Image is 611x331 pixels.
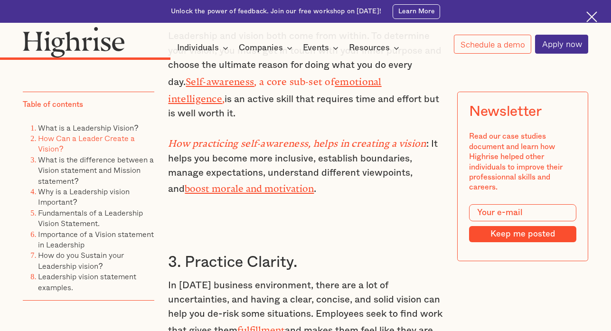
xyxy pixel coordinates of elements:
a: Self-awareness [186,76,254,82]
a: What is the difference between a Vision statement and Mission statement? [38,153,154,187]
a: Why is a Leadership vision Important? [38,185,130,208]
img: Highrise logo [23,27,125,57]
p: Leadership and vision both come from within. To determine your vision, you must get in touch with... [168,29,442,121]
em: How practicing self-awareness, helps in creating a vision [168,138,426,144]
a: Importance of a Vision statement in Leadership [38,228,154,250]
div: Read our case studies document and learn how Highrise helped other individuals to improve their p... [469,132,576,192]
a: Leadership vision statement examples. [38,270,136,293]
div: Individuals [177,42,231,54]
h3: 3. Practice Clarity. [168,253,442,272]
div: Individuals [177,42,219,54]
input: Keep me posted [469,226,576,242]
a: Fundamentals of a Leadership Vision Statement. [38,207,143,229]
div: Companies [239,42,295,54]
a: How do you Sustain your Leadership vision? [38,249,124,271]
div: Newsletter [469,104,541,120]
strong: elf-awareness [191,76,254,82]
div: Resources [349,42,390,54]
a: Learn More [393,4,440,19]
form: Modal Form [469,204,576,242]
a: What is a Leadership Vision? [38,122,138,133]
a: Apply now [535,35,588,54]
a: boost morale and motivation [185,183,314,189]
a: Schedule a demo [454,35,531,53]
strong: , a core sub-set of [254,76,335,82]
div: Events [303,42,341,54]
div: Resources [349,42,402,54]
input: Your e-mail [469,204,576,221]
a: fulfillment [237,324,285,331]
a: How Can a Leader Create a Vision? [38,132,135,154]
a: emotional intelligence [168,76,381,99]
p: : It helps you become more inclusive, establish boundaries, manage expectations, understand diffe... [168,134,442,196]
div: Unlock the power of feedback. Join our free workshop on [DATE]! [171,7,381,16]
div: Events [303,42,329,54]
img: Cross icon [586,11,597,22]
div: Companies [239,42,283,54]
div: Table of contents [23,100,83,110]
strong: , [222,93,225,99]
